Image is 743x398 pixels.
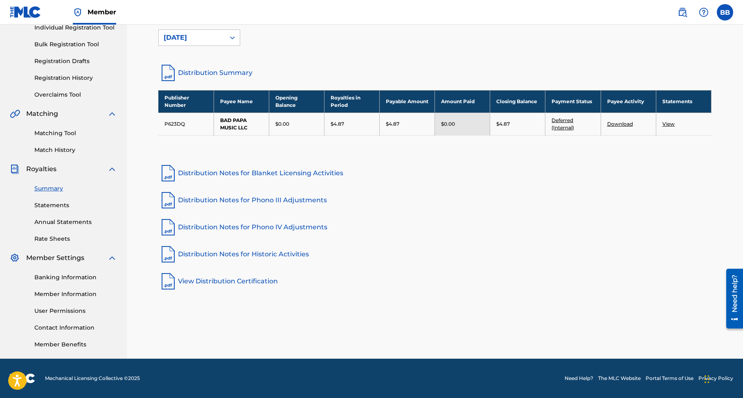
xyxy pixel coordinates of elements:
[107,164,117,174] img: expand
[158,244,711,264] a: Distribution Notes for Historic Activities
[34,74,117,82] a: Registration History
[441,120,455,128] p: $0.00
[34,273,117,282] a: Banking Information
[88,7,116,17] span: Member
[269,90,324,113] th: Opening Balance
[158,217,178,237] img: pdf
[34,340,117,349] a: Member Benefits
[34,323,117,332] a: Contact Information
[158,271,711,291] a: View Distribution Certification
[705,367,709,391] div: Drag
[601,90,656,113] th: Payee Activity
[380,90,435,113] th: Payable Amount
[10,253,20,263] img: Member Settings
[107,253,117,263] img: expand
[720,265,743,331] iframe: Resource Center
[158,63,711,83] a: Distribution Summary
[26,109,58,119] span: Matching
[34,201,117,210] a: Statements
[34,307,117,315] a: User Permissions
[34,129,117,138] a: Matching Tool
[73,7,83,17] img: Top Rightsholder
[324,90,379,113] th: Royalties in Period
[158,244,178,264] img: pdf
[34,23,117,32] a: Individual Registration Tool
[26,253,84,263] span: Member Settings
[386,120,399,128] p: $4.87
[158,217,711,237] a: Distribution Notes for Phono IV Adjustments
[34,184,117,193] a: Summary
[34,218,117,226] a: Annual Statements
[26,164,56,174] span: Royalties
[34,57,117,66] a: Registration Drafts
[702,359,743,398] iframe: Chat Widget
[10,373,35,383] img: logo
[34,40,117,49] a: Bulk Registration Tool
[699,7,709,17] img: help
[34,90,117,99] a: Overclaims Tool
[565,375,593,382] a: Need Help?
[158,163,711,183] a: Distribution Notes for Blanket Licensing Activities
[158,271,178,291] img: pdf
[158,163,178,183] img: pdf
[34,235,117,243] a: Rate Sheets
[696,4,712,20] div: Help
[435,90,490,113] th: Amount Paid
[164,33,220,43] div: [DATE]
[674,4,691,20] a: Public Search
[275,120,289,128] p: $0.00
[545,90,601,113] th: Payment Status
[158,113,214,135] td: P623DQ
[552,117,574,131] a: Deferred (Internal)
[10,109,20,119] img: Matching
[698,375,733,382] a: Privacy Policy
[496,120,510,128] p: $4.87
[158,63,178,83] img: distribution-summary-pdf
[490,90,545,113] th: Closing Balance
[662,121,675,127] a: View
[656,90,711,113] th: Statements
[607,121,633,127] a: Download
[158,90,214,113] th: Publisher Number
[10,164,20,174] img: Royalties
[45,375,140,382] span: Mechanical Licensing Collective © 2025
[214,113,269,135] td: BAD PAPA MUSIC LLC
[158,190,711,210] a: Distribution Notes for Phono III Adjustments
[678,7,687,17] img: search
[34,290,117,298] a: Member Information
[646,375,693,382] a: Portal Terms of Use
[158,190,178,210] img: pdf
[107,109,117,119] img: expand
[331,120,344,128] p: $4.87
[214,90,269,113] th: Payee Name
[717,4,733,20] div: User Menu
[598,375,641,382] a: The MLC Website
[34,146,117,154] a: Match History
[10,6,41,18] img: MLC Logo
